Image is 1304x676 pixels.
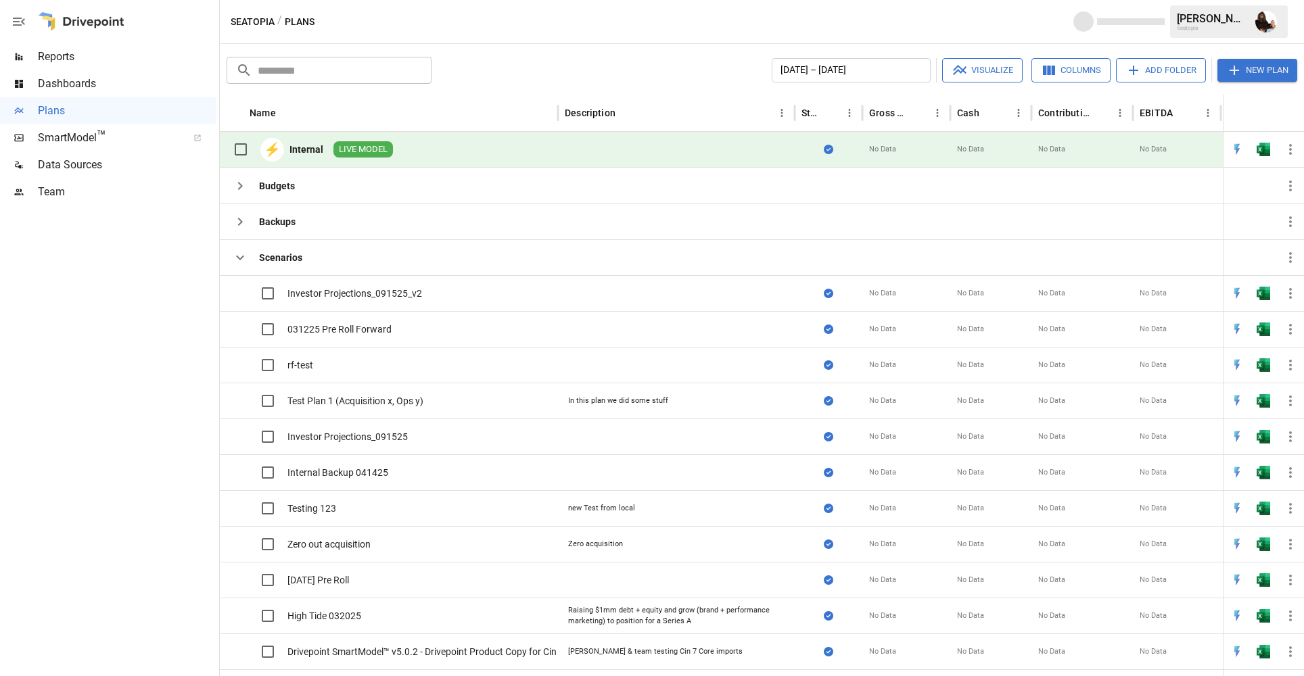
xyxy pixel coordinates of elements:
div: Sync complete [824,430,833,443]
div: Seatopia [1177,25,1247,31]
span: No Data [1038,324,1065,335]
img: excel-icon.76473adf.svg [1257,537,1270,551]
button: New Plan [1217,59,1297,82]
img: quick-edit-flash.b8aec18c.svg [1230,394,1244,408]
div: Open in Quick Edit [1230,502,1244,515]
span: ™ [97,128,106,145]
img: quick-edit-flash.b8aec18c.svg [1230,502,1244,515]
div: Raising $1mm debt + equity and grow (brand + performance marketing) to position for a Series A [568,605,785,626]
button: Columns [1031,58,1111,82]
img: Ryan Dranginis [1255,11,1277,32]
span: No Data [869,288,896,299]
span: No Data [957,467,984,478]
div: Sync complete [824,394,833,408]
span: No Data [1140,431,1167,442]
div: ⚡ [260,138,284,162]
button: Visualize [942,58,1023,82]
div: Investor Projections_091525 [287,430,408,443]
span: No Data [869,467,896,478]
span: No Data [1038,610,1065,621]
span: No Data [957,144,984,155]
div: Open in Excel [1257,430,1270,443]
img: quick-edit-flash.b8aec18c.svg [1230,466,1244,479]
button: Gross Margin column menu [928,103,947,122]
span: No Data [1140,360,1167,370]
span: No Data [869,324,896,335]
button: Sort [1092,103,1111,122]
div: Open in Excel [1257,537,1270,551]
img: quick-edit-flash.b8aec18c.svg [1230,143,1244,156]
div: Open in Quick Edit [1230,573,1244,587]
button: Status column menu [840,103,859,122]
img: excel-icon.76473adf.svg [1257,394,1270,408]
span: No Data [1038,395,1065,406]
div: Open in Quick Edit [1230,322,1244,336]
span: No Data [1140,575,1167,585]
span: Team [38,184,216,200]
span: No Data [1140,324,1167,335]
button: Sort [1174,103,1193,122]
div: High Tide 032025 [287,609,361,623]
div: 031225 Pre Roll Forward [287,322,392,336]
span: No Data [957,539,984,550]
div: Open in Excel [1257,645,1270,658]
button: Ryan Dranginis [1247,3,1285,41]
img: quick-edit-flash.b8aec18c.svg [1230,645,1244,658]
img: excel-icon.76473adf.svg [1257,322,1270,336]
div: Open in Quick Edit [1230,358,1244,372]
span: No Data [1140,288,1167,299]
img: excel-icon.76473adf.svg [1257,573,1270,587]
button: [DATE] – [DATE] [772,58,931,82]
span: No Data [1140,610,1167,621]
div: Testing 123 [287,502,336,515]
span: No Data [957,360,984,370]
div: Sync complete [824,322,833,336]
img: quick-edit-flash.b8aec18c.svg [1230,287,1244,300]
img: excel-icon.76473adf.svg [1257,143,1270,156]
span: No Data [1038,503,1065,514]
div: Sync complete [824,502,833,515]
img: quick-edit-flash.b8aec18c.svg [1230,358,1244,372]
span: No Data [957,575,984,585]
span: LIVE MODEL [333,143,393,156]
span: SmartModel [38,130,179,146]
div: Open in Excel [1257,143,1270,156]
span: No Data [957,610,984,621]
span: No Data [869,610,896,621]
button: Sort [981,103,1000,122]
div: Zero acquisition [568,539,623,550]
div: Scenarios [259,251,302,264]
span: No Data [1140,395,1167,406]
div: Backups [259,215,296,228]
span: No Data [1038,575,1065,585]
button: Sort [821,103,840,122]
div: Zero out acquisition [287,537,371,551]
div: Open in Quick Edit [1230,430,1244,443]
div: Test Plan 1 (Acquisition x, Ops y) [287,394,423,408]
button: Sort [617,103,636,122]
img: quick-edit-flash.b8aec18c.svg [1230,573,1244,587]
span: Reports [38,49,216,65]
button: Sort [277,103,296,122]
div: rf-test [287,358,313,372]
span: Plans [38,103,216,119]
span: No Data [1038,360,1065,370]
div: Investor Projections_091525_v2 [287,287,422,300]
div: Open in Excel [1257,609,1270,623]
div: [DATE] Pre Roll [287,573,349,587]
span: No Data [957,646,984,657]
span: No Data [1038,539,1065,550]
button: EBITDA column menu [1198,103,1217,122]
span: No Data [869,144,896,155]
div: Description [565,107,615,118]
div: Open in Excel [1257,287,1270,300]
div: Open in Excel [1257,322,1270,336]
div: new Test from local [568,503,635,514]
div: Open in Excel [1257,502,1270,515]
span: No Data [1140,646,1167,657]
img: quick-edit-flash.b8aec18c.svg [1230,537,1244,551]
img: quick-edit-flash.b8aec18c.svg [1230,430,1244,443]
button: Sort [1285,103,1304,122]
span: No Data [869,395,896,406]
